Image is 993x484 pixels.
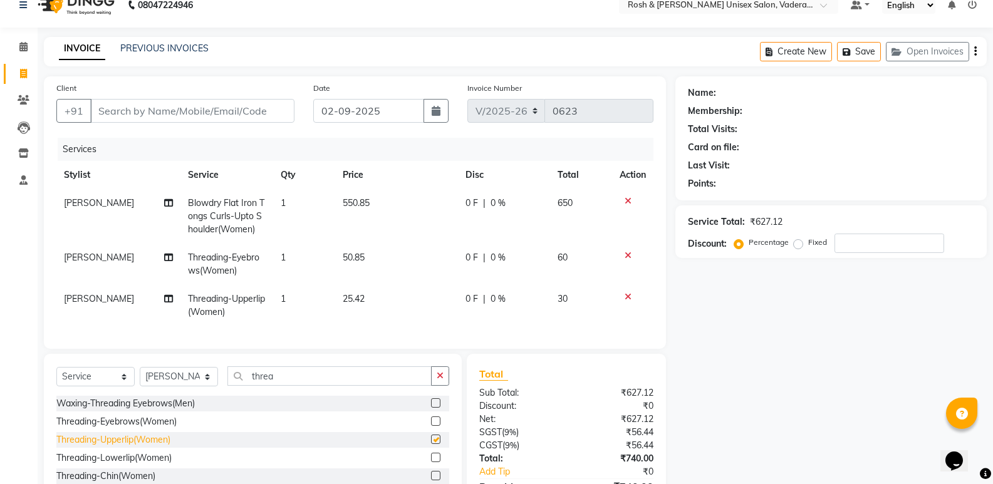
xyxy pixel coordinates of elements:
[837,42,881,61] button: Save
[56,83,76,94] label: Client
[458,161,551,189] th: Disc
[56,99,91,123] button: +91
[558,252,568,263] span: 60
[470,426,566,439] div: ( )
[58,138,663,161] div: Services
[566,426,663,439] div: ₹56.44
[180,161,273,189] th: Service
[470,386,566,399] div: Sub Total:
[505,440,517,450] span: 9%
[491,292,506,306] span: 0 %
[188,252,259,276] span: Threading-Eyebrows(Women)
[465,251,478,264] span: 0 F
[188,293,265,317] span: Threading-Upperlip(Women)
[491,197,506,210] span: 0 %
[566,413,663,426] div: ₹627.12
[465,292,478,306] span: 0 F
[612,161,653,189] th: Action
[688,123,737,136] div: Total Visits:
[583,465,663,478] div: ₹0
[688,215,745,229] div: Service Total:
[479,426,502,438] span: SGST
[335,161,458,189] th: Price
[64,252,134,263] span: [PERSON_NAME]
[56,415,177,428] div: Threading-Eyebrows(Women)
[566,386,663,399] div: ₹627.12
[343,252,365,263] span: 50.85
[281,197,286,209] span: 1
[886,42,969,61] button: Open Invoices
[313,83,330,94] label: Date
[504,427,516,437] span: 9%
[56,161,180,189] th: Stylist
[483,251,486,264] span: |
[470,399,566,413] div: Discount:
[760,42,832,61] button: Create New
[343,197,370,209] span: 550.85
[808,237,827,248] label: Fixed
[56,451,172,465] div: Threading-Lowerlip(Women)
[465,197,478,210] span: 0 F
[558,293,568,304] span: 30
[566,452,663,465] div: ₹740.00
[470,452,566,465] div: Total:
[483,292,486,306] span: |
[56,470,155,483] div: Threading-Chin(Women)
[688,177,716,190] div: Points:
[688,105,742,118] div: Membership:
[479,440,502,451] span: CGST
[688,86,716,100] div: Name:
[56,433,170,446] div: Threading-Upperlip(Women)
[483,197,486,210] span: |
[688,141,739,154] div: Card on file:
[90,99,294,123] input: Search by Name/Mobile/Email/Code
[281,252,286,263] span: 1
[470,439,566,452] div: ( )
[750,215,782,229] div: ₹627.12
[566,439,663,452] div: ₹56.44
[64,197,134,209] span: [PERSON_NAME]
[188,197,264,235] span: Blowdry Flat Iron Tongs Curls-Upto Shoulder(Women)
[59,38,105,60] a: INVOICE
[491,251,506,264] span: 0 %
[749,237,789,248] label: Percentage
[227,366,432,386] input: Search or Scan
[343,293,365,304] span: 25.42
[56,397,195,410] div: Waxing-Threading Eyebrows(Men)
[281,293,286,304] span: 1
[558,197,573,209] span: 650
[550,161,612,189] th: Total
[470,465,583,478] a: Add Tip
[470,413,566,426] div: Net:
[64,293,134,304] span: [PERSON_NAME]
[467,83,522,94] label: Invoice Number
[688,237,727,250] div: Discount:
[479,368,508,381] span: Total
[566,399,663,413] div: ₹0
[120,43,209,54] a: PREVIOUS INVOICES
[273,161,335,189] th: Qty
[688,159,730,172] div: Last Visit:
[940,434,980,471] iframe: chat widget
